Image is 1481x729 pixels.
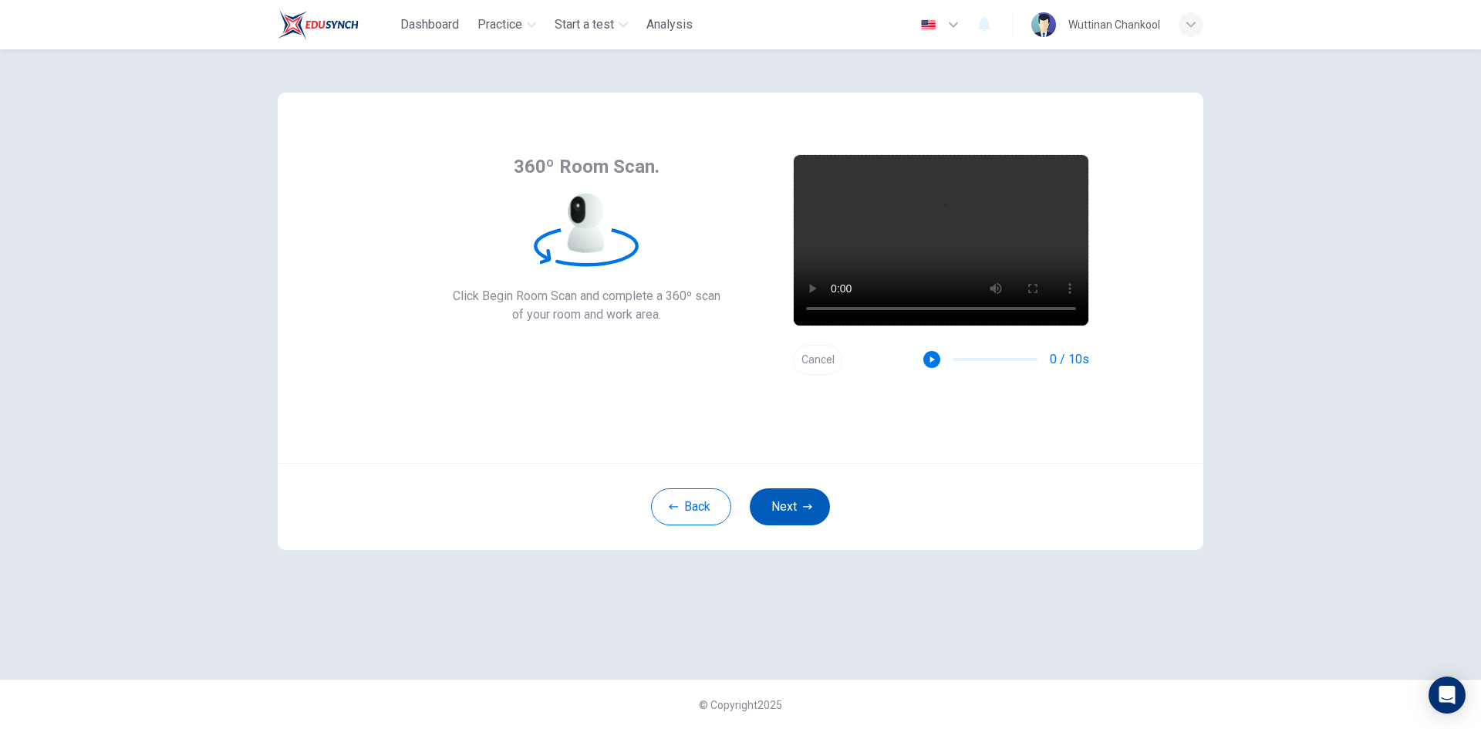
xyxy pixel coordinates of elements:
img: en [919,19,938,31]
button: Start a test [548,11,634,39]
a: Train Test logo [278,9,394,40]
span: 0 / 10s [1050,350,1089,369]
span: Click Begin Room Scan and complete a 360º scan [453,287,720,305]
button: Cancel [793,345,842,375]
span: Dashboard [400,15,459,34]
button: Practice [471,11,542,39]
img: Train Test logo [278,9,359,40]
button: Analysis [640,11,699,39]
span: of your room and work area. [453,305,720,324]
button: Next [750,488,830,525]
div: Open Intercom Messenger [1429,677,1466,714]
span: © Copyright 2025 [699,699,782,711]
button: Back [651,488,731,525]
img: Profile picture [1031,12,1056,37]
span: Start a test [555,15,614,34]
span: 360º Room Scan. [514,154,660,179]
span: Practice [477,15,522,34]
span: Analysis [646,15,693,34]
div: Wuttinan Chankool [1068,15,1160,34]
button: Dashboard [394,11,465,39]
